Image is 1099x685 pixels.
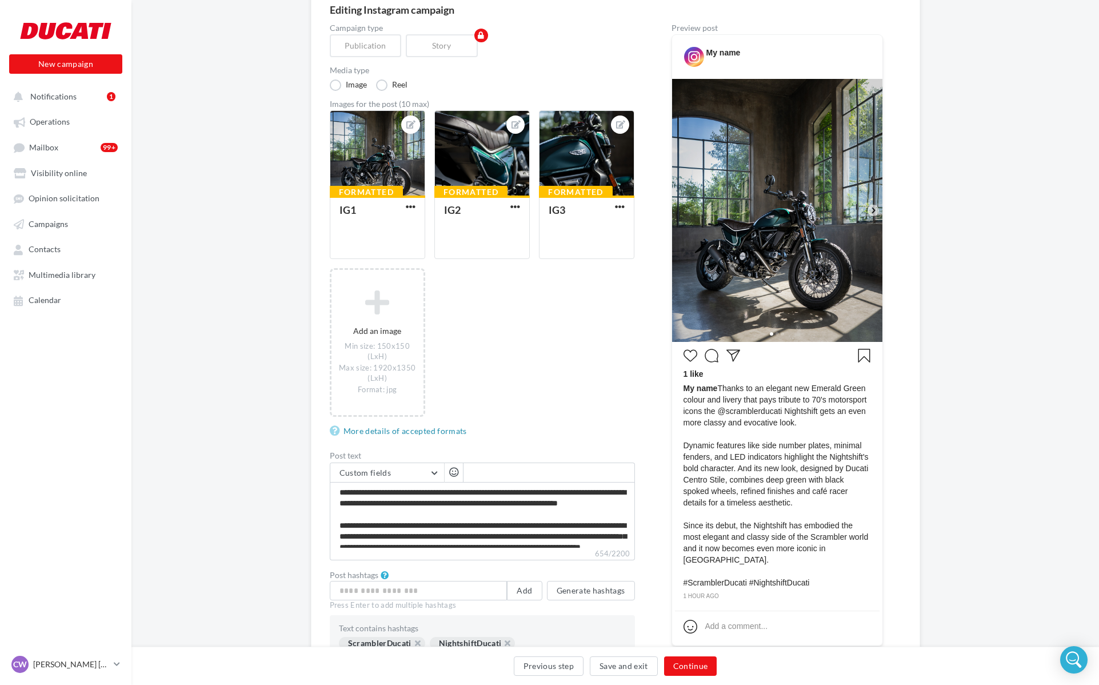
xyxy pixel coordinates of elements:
div: IG3 [549,204,565,216]
div: Preview post [672,24,883,32]
span: Opinion solicitation [29,194,99,204]
label: 654/2200 [330,548,635,560]
button: New campaign [9,54,122,74]
div: My name [706,47,741,58]
label: Post hashtags [330,571,378,579]
div: 1 like [684,368,871,383]
div: Press Enter to add multiple hashtags [330,600,635,611]
button: Add [507,581,542,600]
svg: Emoji [684,620,697,634]
a: Multimedia library [7,264,125,285]
span: Contacts [29,245,61,254]
div: ScramblerDucati [339,637,425,650]
a: Opinion solicitation [7,188,125,208]
a: More details of accepted formats [330,424,471,438]
span: Thanks to an elegant new Emerald Green colour and livery that pays tribute to 70's motorsport ico... [684,383,871,588]
div: NightshiftDucati [430,637,515,650]
svg: Enregistrer [857,349,871,363]
a: Contacts [7,238,125,259]
div: 1 [107,92,115,101]
a: Calendar [7,289,125,310]
span: Multimedia library [29,270,95,280]
span: Campaigns [29,219,68,229]
button: Previous step [514,656,584,676]
a: Mailbox99+ [7,137,125,158]
div: Add a comment... [705,620,768,632]
svg: Partager la publication [726,349,740,363]
a: Operations [7,111,125,132]
button: Save and exit [590,656,658,676]
label: Reel [376,79,407,91]
div: Non-contractual preview [672,646,883,661]
div: Editing Instagram campaign [330,5,901,15]
div: Formatted [330,186,403,198]
div: IG1 [339,204,356,216]
svg: J’aime [684,349,697,363]
label: Post text [330,452,635,460]
span: Calendar [29,296,61,305]
div: Formatted [434,186,508,198]
div: Formatted [539,186,613,198]
span: Mailbox [29,142,58,152]
svg: Commenter [705,349,718,363]
button: Custom fields [330,463,444,483]
span: Operations [30,117,70,127]
label: Image [330,79,367,91]
a: CW [PERSON_NAME] [PERSON_NAME] [9,654,122,675]
span: Notifications [30,91,77,101]
a: Visibility online [7,162,125,183]
div: 99+ [101,143,118,152]
button: Generate hashtags [547,581,635,600]
span: Custom fields [339,468,391,477]
button: Notifications 1 [7,86,120,106]
p: [PERSON_NAME] [PERSON_NAME] [33,659,109,670]
span: CW [13,659,27,670]
span: Visibility online [31,168,87,178]
div: Text contains hashtags [339,624,626,632]
label: Campaign type [330,24,635,32]
div: Open Intercom Messenger [1060,646,1088,674]
label: Media type [330,66,635,74]
div: 1 hour ago [684,591,871,602]
span: My name [684,384,718,393]
div: 2/30 [608,644,634,659]
div: IG2 [444,204,461,216]
button: Continue [664,656,717,676]
div: Images for the post (10 max) [330,100,635,108]
a: Campaigns [7,213,125,234]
